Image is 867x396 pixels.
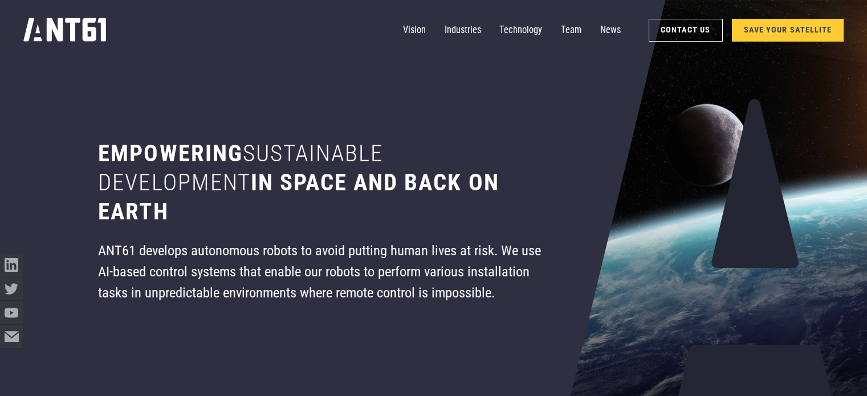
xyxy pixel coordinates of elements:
a: Industries [445,19,481,42]
a: Contact Us [649,19,723,42]
a: Vision [403,19,426,42]
a: Team [561,19,581,42]
a: home [23,15,106,46]
h1: Empowering in space and back on earth [98,139,547,226]
a: News [600,19,621,42]
a: Technology [499,19,542,42]
div: ANT61 develops autonomous robots to avoid putting human lives at risk. We use AI-based control sy... [98,240,547,303]
a: SAVE YOUR SATELLITE [732,19,844,42]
